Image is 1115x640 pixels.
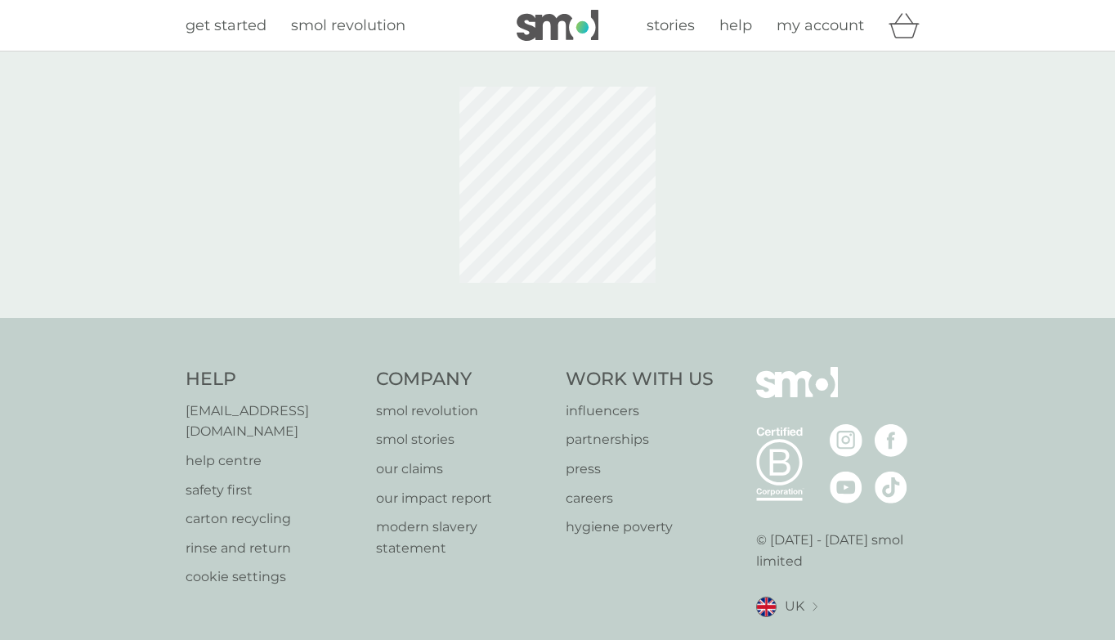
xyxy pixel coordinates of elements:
[777,14,864,38] a: my account
[875,424,907,457] img: visit the smol Facebook page
[830,424,862,457] img: visit the smol Instagram page
[566,488,714,509] a: careers
[647,16,695,34] span: stories
[376,517,550,558] a: modern slavery statement
[566,517,714,538] a: hygiene poverty
[719,16,752,34] span: help
[186,367,360,392] h4: Help
[291,16,405,34] span: smol revolution
[186,566,360,588] a: cookie settings
[186,450,360,472] a: help centre
[566,429,714,450] a: partnerships
[186,508,360,530] a: carton recycling
[376,429,550,450] a: smol stories
[566,459,714,480] a: press
[813,602,817,611] img: select a new location
[719,14,752,38] a: help
[566,367,714,392] h4: Work With Us
[647,14,695,38] a: stories
[186,14,266,38] a: get started
[186,480,360,501] a: safety first
[291,14,405,38] a: smol revolution
[785,596,804,617] span: UK
[186,401,360,442] a: [EMAIL_ADDRESS][DOMAIN_NAME]
[756,530,930,571] p: © [DATE] - [DATE] smol limited
[566,401,714,422] a: influencers
[376,488,550,509] a: our impact report
[756,367,838,423] img: smol
[756,597,777,617] img: UK flag
[376,459,550,480] a: our claims
[830,471,862,503] img: visit the smol Youtube page
[889,9,929,42] div: basket
[376,367,550,392] h4: Company
[875,471,907,503] img: visit the smol Tiktok page
[186,538,360,559] a: rinse and return
[777,16,864,34] span: my account
[517,10,598,41] img: smol
[376,401,550,422] a: smol revolution
[186,16,266,34] span: get started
